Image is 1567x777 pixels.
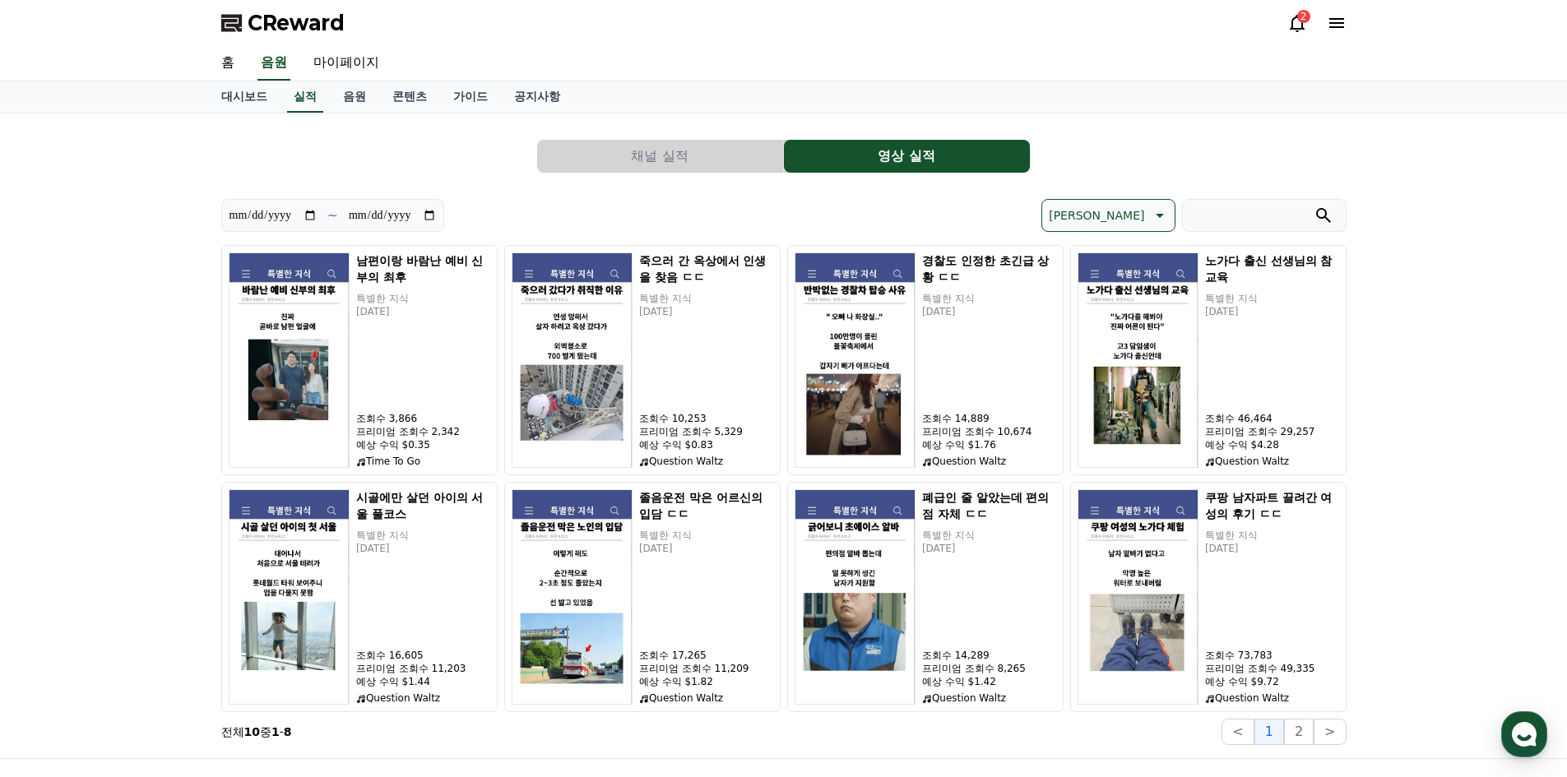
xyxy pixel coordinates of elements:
p: 예상 수익 $0.83 [639,438,773,451]
button: > [1314,719,1346,745]
div: 2 [1297,10,1310,23]
a: 공지사항 [501,81,573,113]
p: [DATE] [1205,542,1339,555]
a: 대화 [109,521,212,562]
img: 경찰도 인정한 초긴급 상황 ㄷㄷ [795,252,916,468]
a: 가이드 [440,81,501,113]
span: 설정 [254,546,274,559]
button: 폐급인 줄 알았는데 편의점 자체 ㄷㄷ 폐급인 줄 알았는데 편의점 자체 ㄷㄷ 특별한 지식 [DATE] 조회수 14,289 프리미엄 조회수 8,265 예상 수익 $1.42 Que... [787,482,1064,712]
p: [DATE] [639,305,773,318]
h5: 죽으러 간 옥상에서 인생을 찾음 ㄷㄷ [639,252,773,285]
p: Question Waltz [922,691,1056,705]
p: 프리미엄 조회수 2,342 [356,425,490,438]
p: 조회수 14,889 [922,412,1056,425]
p: 프리미엄 조회수 5,329 [639,425,773,438]
span: 홈 [52,546,62,559]
p: Question Waltz [639,691,773,705]
p: Question Waltz [1205,691,1339,705]
p: 조회수 16,605 [356,649,490,662]
p: 예상 수익 $1.82 [639,675,773,688]
p: 예상 수익 $9.72 [1205,675,1339,688]
p: 특별한 지식 [639,292,773,305]
p: ~ [327,206,338,225]
p: 예상 수익 $1.76 [922,438,1056,451]
a: 2 [1287,13,1307,33]
img: 쿠팡 남자파트 끌려간 여성의 후기 ㄷㄷ [1078,489,1198,705]
p: Question Waltz [1205,455,1339,468]
a: 채널 실적 [537,140,784,173]
button: [PERSON_NAME] [1041,199,1175,232]
button: 죽으러 간 옥상에서 인생을 찾음 ㄷㄷ 죽으러 간 옥상에서 인생을 찾음 ㄷㄷ 특별한 지식 [DATE] 조회수 10,253 프리미엄 조회수 5,329 예상 수익 $0.83 Que... [504,245,781,475]
p: 조회수 17,265 [639,649,773,662]
p: 특별한 지식 [922,529,1056,542]
img: 남편이랑 바람난 예비 신부의 최후 [229,252,350,468]
p: 프리미엄 조회수 11,209 [639,662,773,675]
a: 실적 [287,81,323,113]
p: 예상 수익 $1.42 [922,675,1056,688]
p: 예상 수익 $4.28 [1205,438,1339,451]
button: 노가다 출신 선생님의 참교육 노가다 출신 선생님의 참교육 특별한 지식 [DATE] 조회수 46,464 프리미엄 조회수 29,257 예상 수익 $4.28 Question Waltz [1070,245,1347,475]
a: 홈 [5,521,109,562]
img: 폐급인 줄 알았는데 편의점 자체 ㄷㄷ [795,489,916,705]
p: 프리미엄 조회수 10,674 [922,425,1056,438]
a: 설정 [212,521,316,562]
a: 대시보드 [208,81,280,113]
img: 죽으러 간 옥상에서 인생을 찾음 ㄷㄷ [512,252,633,468]
p: 프리미엄 조회수 49,335 [1205,662,1339,675]
p: Question Waltz [639,455,773,468]
h5: 남편이랑 바람난 예비 신부의 최후 [356,252,490,285]
h5: 시골에만 살던 아이의 서울 풀코스 [356,489,490,522]
span: CReward [248,10,345,36]
p: [DATE] [356,305,490,318]
img: 졸음운전 막은 어르신의 입담 ㄷㄷ [512,489,633,705]
a: 홈 [208,46,248,81]
p: Question Waltz [356,691,490,705]
p: 프리미엄 조회수 11,203 [356,662,490,675]
button: < [1222,719,1254,745]
p: [DATE] [922,542,1056,555]
img: 시골에만 살던 아이의 서울 풀코스 [229,489,350,705]
a: 콘텐츠 [379,81,440,113]
p: 조회수 10,253 [639,412,773,425]
p: Time To Go [356,455,490,468]
span: 대화 [151,547,170,560]
h5: 쿠팡 남자파트 끌려간 여성의 후기 ㄷㄷ [1205,489,1339,522]
p: 예상 수익 $0.35 [356,438,490,451]
p: [DATE] [1205,305,1339,318]
button: 1 [1254,719,1284,745]
p: 특별한 지식 [356,529,490,542]
p: 프리미엄 조회수 29,257 [1205,425,1339,438]
p: 특별한 지식 [922,292,1056,305]
p: [DATE] [356,542,490,555]
p: 특별한 지식 [356,292,490,305]
p: 조회수 46,464 [1205,412,1339,425]
strong: 10 [244,725,260,738]
a: 음원 [257,46,290,81]
p: 조회수 3,866 [356,412,490,425]
h5: 졸음운전 막은 어르신의 입담 ㄷㄷ [639,489,773,522]
p: [PERSON_NAME] [1049,204,1144,227]
p: 특별한 지식 [1205,529,1339,542]
button: 영상 실적 [784,140,1030,173]
p: 조회수 14,289 [922,649,1056,662]
strong: 1 [271,725,280,738]
a: CReward [221,10,345,36]
p: 전체 중 - [221,724,292,740]
p: 특별한 지식 [639,529,773,542]
button: 졸음운전 막은 어르신의 입담 ㄷㄷ 졸음운전 막은 어르신의 입담 ㄷㄷ 특별한 지식 [DATE] 조회수 17,265 프리미엄 조회수 11,209 예상 수익 $1.82 Questi... [504,482,781,712]
h5: 노가다 출신 선생님의 참교육 [1205,252,1339,285]
p: [DATE] [922,305,1056,318]
img: 노가다 출신 선생님의 참교육 [1078,252,1198,468]
p: 조회수 73,783 [1205,649,1339,662]
p: 특별한 지식 [1205,292,1339,305]
strong: 8 [284,725,292,738]
a: 마이페이지 [300,46,392,81]
button: 남편이랑 바람난 예비 신부의 최후 남편이랑 바람난 예비 신부의 최후 특별한 지식 [DATE] 조회수 3,866 프리미엄 조회수 2,342 예상 수익 $0.35 Time To Go [221,245,498,475]
h5: 경찰도 인정한 초긴급 상황 ㄷㄷ [922,252,1056,285]
p: 프리미엄 조회수 8,265 [922,662,1056,675]
a: 음원 [330,81,379,113]
button: 채널 실적 [537,140,783,173]
button: 2 [1284,719,1314,745]
button: 경찰도 인정한 초긴급 상황 ㄷㄷ 경찰도 인정한 초긴급 상황 ㄷㄷ 특별한 지식 [DATE] 조회수 14,889 프리미엄 조회수 10,674 예상 수익 $1.76 Question... [787,245,1064,475]
button: 시골에만 살던 아이의 서울 풀코스 시골에만 살던 아이의 서울 풀코스 특별한 지식 [DATE] 조회수 16,605 프리미엄 조회수 11,203 예상 수익 $1.44 Questi... [221,482,498,712]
